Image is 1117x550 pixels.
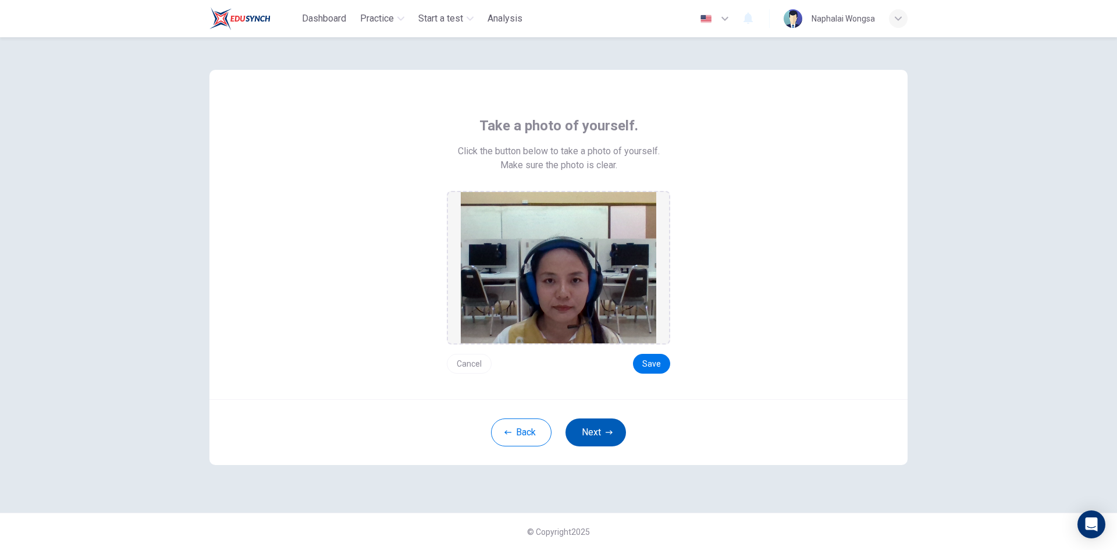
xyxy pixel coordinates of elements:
[812,12,875,26] div: Naphalai Wongsa
[784,9,802,28] img: Profile picture
[565,418,626,446] button: Next
[479,116,638,135] span: Take a photo of yourself.
[209,7,297,30] a: Train Test logo
[418,12,463,26] span: Start a test
[209,7,271,30] img: Train Test logo
[633,354,670,374] button: Save
[1077,510,1105,538] div: Open Intercom Messenger
[458,144,660,158] span: Click the button below to take a photo of yourself.
[447,354,492,374] button: Cancel
[527,527,590,537] span: © Copyright 2025
[488,12,522,26] span: Analysis
[355,8,409,29] button: Practice
[461,192,656,343] img: preview screemshot
[500,158,617,172] span: Make sure the photo is clear.
[414,8,478,29] button: Start a test
[297,8,351,29] button: Dashboard
[360,12,394,26] span: Practice
[302,12,346,26] span: Dashboard
[483,8,527,29] button: Analysis
[699,15,713,23] img: en
[491,418,552,446] button: Back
